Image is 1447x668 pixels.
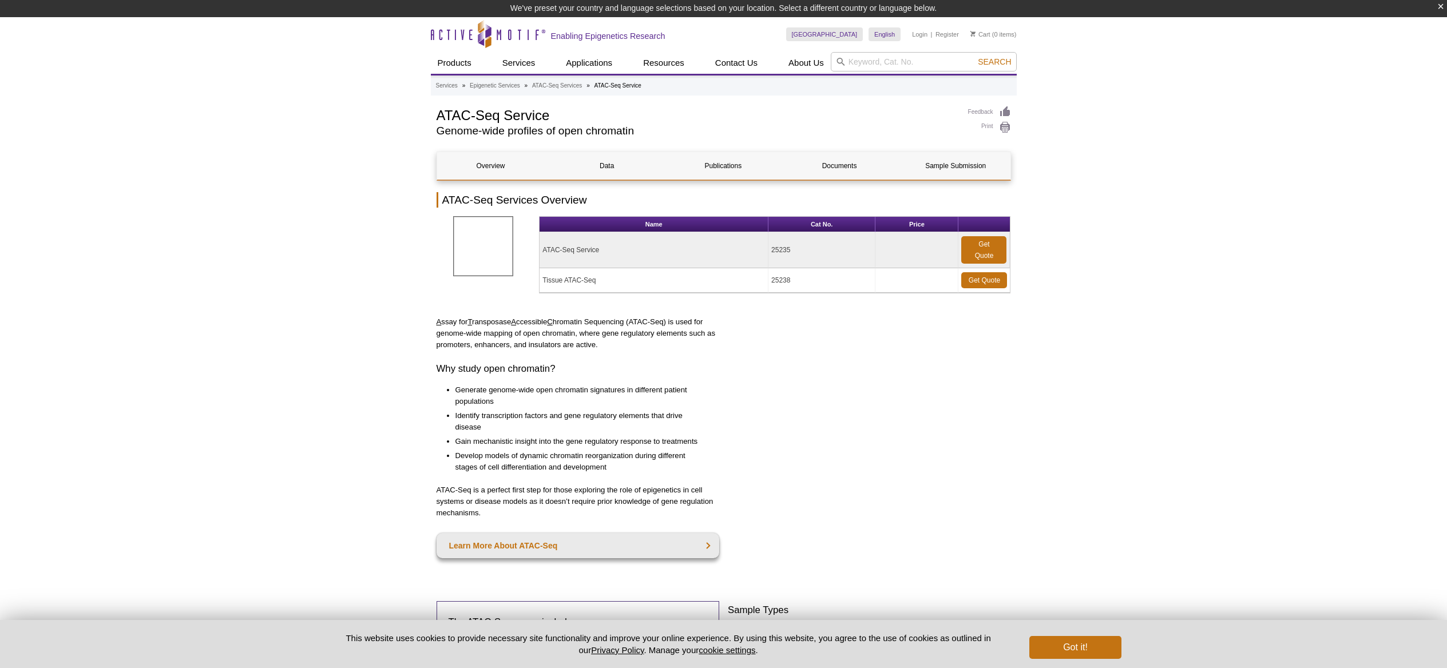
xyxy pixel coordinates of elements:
button: Search [974,57,1014,67]
a: Data [553,152,661,180]
a: Resources [636,52,691,74]
a: Cart [970,30,990,38]
h2: Genome-wide profiles of open chromatin [437,126,957,136]
a: Learn More About ATAC-Seq [437,533,720,558]
a: Feedback [968,106,1011,118]
li: » [586,82,590,89]
a: About Us [782,52,831,74]
a: Services [495,52,542,74]
a: Products [431,52,478,74]
li: » [525,82,528,89]
a: Services [436,81,458,91]
a: Get Quote [961,236,1006,264]
a: Applications [559,52,619,74]
li: » [462,82,466,89]
h3: Why study open chromatin? [437,362,720,376]
u: T [467,317,472,326]
td: Tissue ATAC-Seq [540,268,768,293]
a: Sample Submission [902,152,1009,180]
a: Print [968,121,1011,134]
li: Identify transcription factors and gene regulatory elements that drive disease [455,410,708,433]
button: cookie settings [699,645,755,655]
h3: The ATAC-Seq assay includes: [449,615,708,629]
th: Name [540,217,768,232]
a: Privacy Policy [591,645,644,655]
h3: Sample Types [728,603,1011,617]
li: (0 items) [970,27,1017,41]
a: Overview [437,152,545,180]
a: Get Quote [961,272,1007,288]
a: Publications [669,152,777,180]
a: English [869,27,901,41]
li: ATAC-Seq Service [594,82,641,89]
u: A [437,317,442,326]
li: Develop models of dynamic chromatin reorganization during different stages of cell differentiatio... [455,450,708,473]
td: 25235 [768,232,875,268]
a: Contact Us [708,52,764,74]
p: This website uses cookies to provide necessary site functionality and improve your online experie... [326,632,1011,656]
button: Got it! [1029,636,1121,659]
span: Search [978,57,1011,66]
a: Register [935,30,959,38]
a: Epigenetic Services [470,81,520,91]
a: [GEOGRAPHIC_DATA] [786,27,863,41]
p: ssay for ransposase ccessible hromatin Sequencing (ATAC-Seq) is used for genome-wide mapping of o... [437,316,720,351]
u: C [547,317,553,326]
h1: ATAC-Seq Service [437,106,957,123]
input: Keyword, Cat. No. [831,52,1017,71]
li: | [931,27,933,41]
td: 25238 [768,268,875,293]
li: Gain mechanistic insight into the gene regulatory response to treatments [455,436,708,447]
li: Generate genome-wide open chromatin signatures in different patient populations [455,384,708,407]
h2: Enabling Epigenetics Research [551,31,665,41]
h2: ATAC-Seq Services Overview [437,192,1011,208]
a: Documents [786,152,893,180]
td: ATAC-Seq Service [540,232,768,268]
img: Your Cart [970,31,976,37]
u: A [511,317,516,326]
a: ATAC-Seq Services [532,81,582,91]
th: Cat No. [768,217,875,232]
th: Price [875,217,958,232]
img: ATAC-SeqServices [453,216,513,276]
a: Login [912,30,927,38]
p: ATAC-Seq is a perfect first step for those exploring the role of epigenetics in cell systems or d... [437,484,720,519]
